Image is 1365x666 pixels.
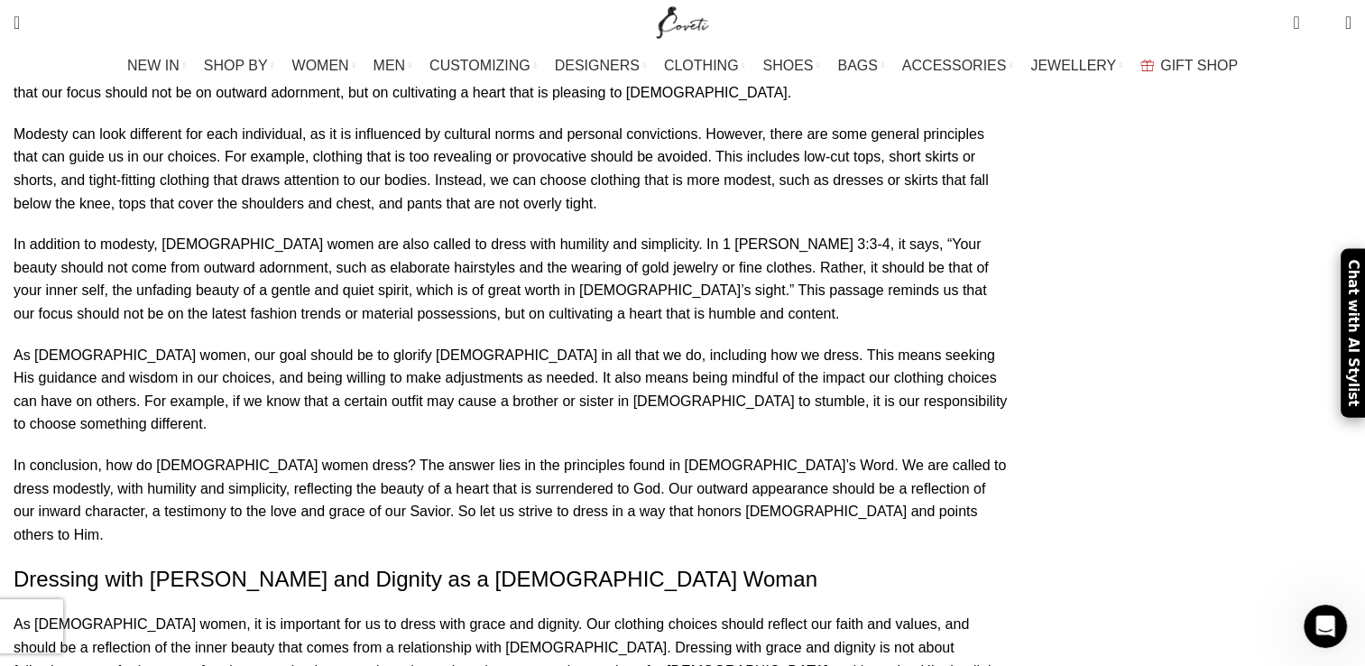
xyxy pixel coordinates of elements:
[1284,5,1308,41] a: 0
[555,57,640,74] span: DESIGNERS
[14,564,1010,595] h2: Dressing with [PERSON_NAME] and Dignity as a [DEMOGRAPHIC_DATA] Woman
[1304,605,1347,648] iframe: Intercom live chat
[1030,48,1122,84] a: JEWELLERY
[5,5,29,41] a: Search
[14,344,1010,436] p: As [DEMOGRAPHIC_DATA] women, our goal should be to glorify [DEMOGRAPHIC_DATA] in all that we do, ...
[14,233,1010,325] p: In addition to modesty, [DEMOGRAPHIC_DATA] women are also called to dress with humility and simpl...
[664,57,739,74] span: CLOTHING
[14,123,1010,215] p: Modesty can look different for each individual, as it is influenced by cultural norms and persona...
[204,57,268,74] span: SHOP BY
[555,48,646,84] a: DESIGNERS
[429,48,537,84] a: CUSTOMIZING
[292,57,349,74] span: WOMEN
[14,454,1010,546] p: In conclusion, how do [DEMOGRAPHIC_DATA] women dress? The answer lies in the principles found in ...
[292,48,355,84] a: WOMEN
[1160,57,1238,74] span: GIFT SHOP
[127,57,180,74] span: NEW IN
[837,57,877,74] span: BAGS
[5,48,1360,84] div: Main navigation
[837,48,883,84] a: BAGS
[1030,57,1116,74] span: JEWELLERY
[1295,9,1308,23] span: 0
[664,48,745,84] a: CLOTHING
[374,57,406,74] span: MEN
[762,57,813,74] span: SHOES
[1317,18,1331,32] span: 0
[429,57,530,74] span: CUSTOMIZING
[1314,5,1332,41] div: My Wishlist
[762,48,819,84] a: SHOES
[652,14,713,29] a: Site logo
[1140,60,1154,71] img: GiftBag
[902,57,1007,74] span: ACCESSORIES
[127,48,186,84] a: NEW IN
[902,48,1013,84] a: ACCESSORIES
[1140,48,1238,84] a: GIFT SHOP
[204,48,274,84] a: SHOP BY
[374,48,411,84] a: MEN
